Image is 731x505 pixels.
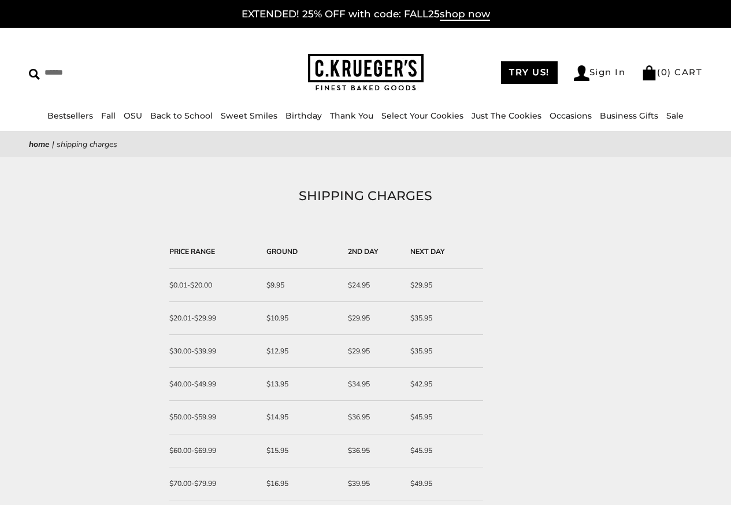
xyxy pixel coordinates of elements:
a: TRY US! [501,61,558,84]
h1: SHIPPING CHARGES [46,186,685,207]
a: Just The Cookies [472,110,541,121]
span: SHIPPING CHARGES [57,139,117,150]
strong: GROUND [266,247,298,256]
td: $40.00-$49.99 [169,368,261,401]
span: $20.01-$29.99 [169,314,216,323]
td: $39.95 [342,467,404,500]
td: $10.95 [261,302,342,335]
a: Business Gifts [600,110,658,121]
td: $45.95 [405,401,483,434]
td: $0.01-$20.00 [169,269,261,302]
a: (0) CART [641,67,702,78]
td: $35.95 [405,302,483,335]
span: 0 [661,67,668,78]
a: Birthday [285,110,322,121]
td: $9.95 [261,269,342,302]
div: $30.00-$39.99 [169,345,255,357]
a: Back to School [150,110,213,121]
td: $60.00-$69.99 [169,434,261,467]
td: $29.95 [342,335,404,368]
a: Fall [101,110,116,121]
td: $24.95 [342,269,404,302]
input: Search [29,64,183,82]
td: $12.95 [261,335,342,368]
td: $70.00-$79.99 [169,467,261,500]
td: $35.95 [405,335,483,368]
img: Bag [641,65,657,80]
td: $16.95 [261,467,342,500]
td: $15.95 [261,434,342,467]
img: Account [574,65,589,81]
a: Home [29,139,50,150]
td: $49.95 [405,467,483,500]
nav: breadcrumbs [29,138,702,151]
td: $29.95 [342,302,404,335]
strong: NEXT DAY [410,247,445,256]
span: | [52,139,54,150]
a: Thank You [330,110,373,121]
td: $42.95 [405,368,483,401]
td: $14.95 [261,401,342,434]
strong: 2ND DAY [348,247,379,256]
strong: PRICE RANGE [169,247,215,256]
a: Sign In [574,65,626,81]
td: $36.95 [342,434,404,467]
td: $45.95 [405,434,483,467]
img: C.KRUEGER'S [308,54,424,91]
a: OSU [124,110,142,121]
td: $34.95 [342,368,404,401]
td: $29.95 [405,269,483,302]
a: Sweet Smiles [221,110,277,121]
td: $36.95 [342,401,404,434]
a: Sale [666,110,684,121]
a: EXTENDED! 25% OFF with code: FALL25shop now [242,8,490,21]
img: Search [29,69,40,80]
td: $13.95 [261,368,342,401]
span: shop now [440,8,490,21]
td: $50.00-$59.99 [169,401,261,434]
a: Bestsellers [47,110,93,121]
a: Select Your Cookies [381,110,463,121]
a: Occasions [550,110,592,121]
